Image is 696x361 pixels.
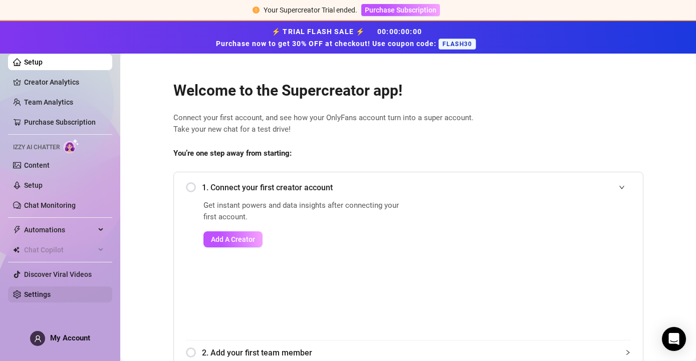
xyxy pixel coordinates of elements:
[24,74,104,90] a: Creator Analytics
[253,7,260,14] span: exclamation-circle
[173,149,292,158] strong: You’re one step away from starting:
[216,28,480,48] strong: ⚡ TRIAL FLASH SALE ⚡
[211,235,255,243] span: Add A Creator
[203,200,405,223] span: Get instant powers and data insights after connecting your first account.
[13,246,20,253] img: Chat Copilot
[202,346,631,359] span: 2. Add your first team member
[24,201,76,209] a: Chat Monitoring
[173,112,643,136] span: Connect your first account, and see how your OnlyFans account turn into a super account. Take you...
[34,335,42,342] span: user
[202,181,631,194] span: 1. Connect your first creator account
[24,290,51,298] a: Settings
[662,327,686,351] div: Open Intercom Messenger
[377,28,422,36] span: 00 : 00 : 00 : 00
[186,175,631,200] div: 1. Connect your first creator account
[24,58,43,66] a: Setup
[64,139,79,153] img: AI Chatter
[365,6,436,14] span: Purchase Subscription
[24,270,92,278] a: Discover Viral Videos
[24,161,50,169] a: Content
[361,4,440,16] button: Purchase Subscription
[438,39,476,50] span: FLASH30
[50,333,90,342] span: My Account
[13,143,60,152] span: Izzy AI Chatter
[24,181,43,189] a: Setup
[264,6,357,14] span: Your Supercreator Trial ended.
[24,242,95,258] span: Chat Copilot
[625,349,631,355] span: collapsed
[361,6,440,14] a: Purchase Subscription
[203,231,405,247] a: Add A Creator
[24,98,73,106] a: Team Analytics
[24,118,96,126] a: Purchase Subscription
[216,40,438,48] strong: Purchase now to get 30% OFF at checkout! Use coupon code:
[430,200,631,328] iframe: Add Creators
[173,81,643,100] h2: Welcome to the Supercreator app!
[24,222,95,238] span: Automations
[619,184,625,190] span: expanded
[203,231,263,247] button: Add A Creator
[13,226,21,234] span: thunderbolt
